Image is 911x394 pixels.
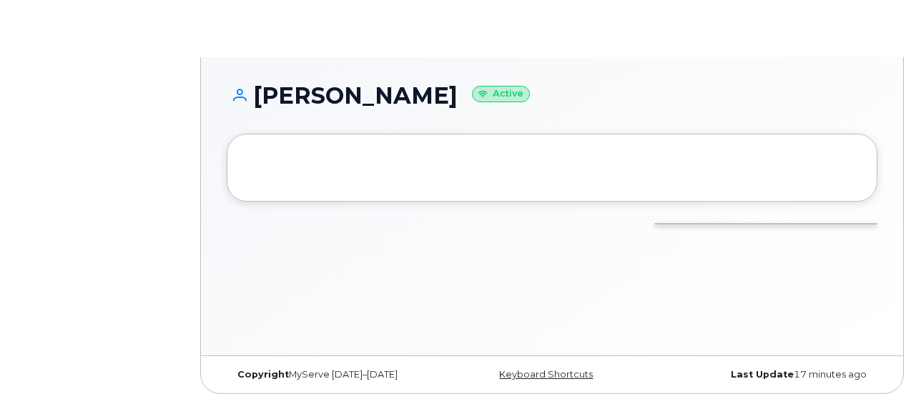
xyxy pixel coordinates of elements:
small: Active [472,86,530,102]
h1: [PERSON_NAME] [227,83,877,108]
strong: Last Update [731,369,794,380]
strong: Copyright [237,369,289,380]
div: MyServe [DATE]–[DATE] [227,369,443,380]
div: 17 minutes ago [661,369,877,380]
a: Keyboard Shortcuts [499,369,593,380]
